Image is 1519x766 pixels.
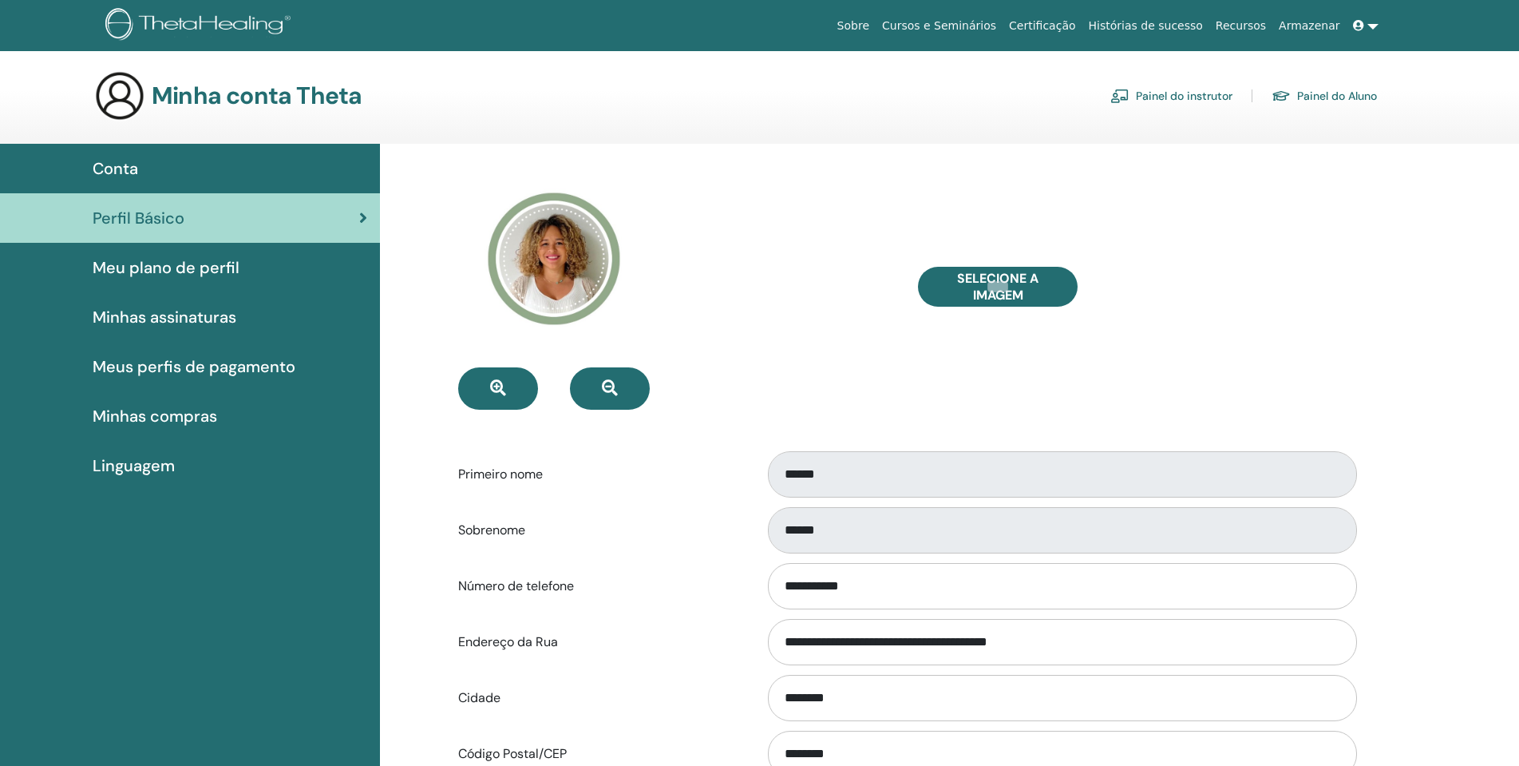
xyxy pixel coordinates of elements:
label: Endereço da Rua [446,627,753,657]
span: Meu plano de perfil [93,256,239,280]
label: Primeiro nome [446,459,753,490]
img: graduation-cap.svg [1272,89,1291,103]
h3: Minha conta Theta [152,81,362,110]
a: Painel do Aluno [1272,83,1377,109]
span: Conta [93,157,138,181]
img: chalkboard-teacher.svg [1110,89,1129,103]
img: generic-user-icon.jpg [94,70,145,121]
input: Selecione a imagem [987,281,1008,292]
label: Número de telefone [446,571,753,601]
a: Painel do instrutor [1110,83,1232,109]
span: Perfil Básico [93,206,184,230]
a: Cursos e Seminários [876,11,1003,41]
label: Sobrenome [446,515,753,546]
span: Minhas compras [93,404,217,428]
a: Histórias de sucesso [1082,11,1209,41]
span: Linguagem [93,454,175,478]
span: Selecione a imagem [938,270,1058,304]
a: Recursos [1209,11,1272,41]
a: Sobre [831,11,876,41]
img: default.jpg [458,163,650,355]
a: Certificação [1003,11,1082,41]
label: Cidade [446,683,753,713]
a: Armazenar [1272,11,1346,41]
span: Minhas assinaturas [93,305,236,329]
img: logo.png [105,8,296,44]
span: Meus perfis de pagamento [93,355,295,379]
